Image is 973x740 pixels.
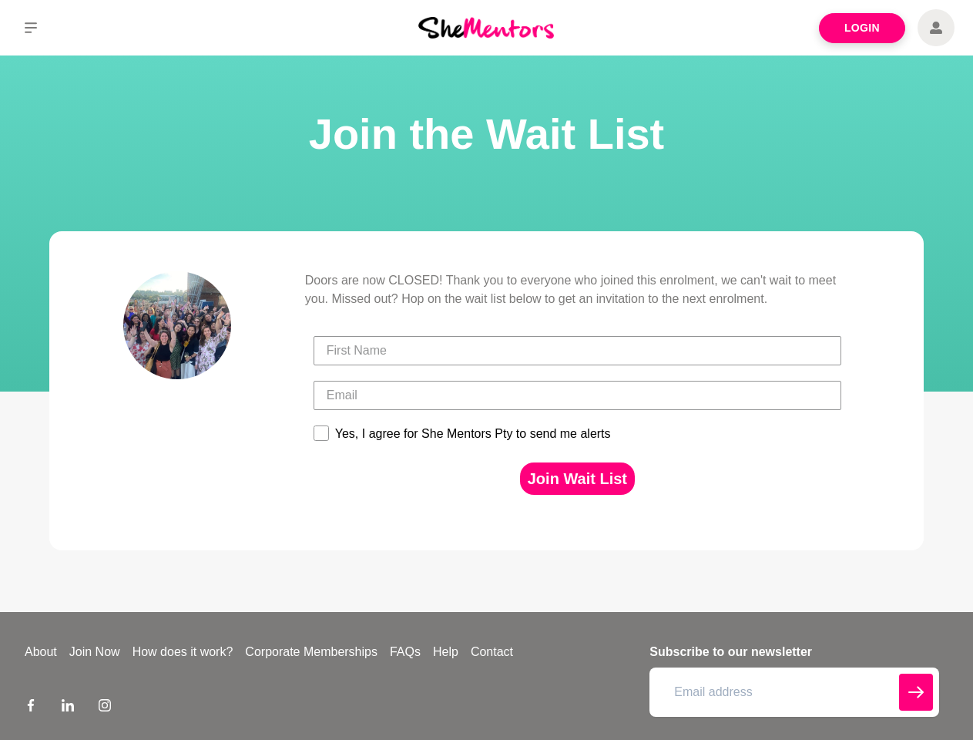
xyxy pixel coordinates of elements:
[18,105,955,163] h1: Join the Wait List
[418,17,554,38] img: She Mentors Logo
[649,643,939,661] h4: Subscribe to our newsletter
[62,698,74,717] a: LinkedIn
[305,271,850,308] p: Doors are now CLOSED! Thank you to everyone who joined this enrolment, we can't wait to meet you....
[99,698,111,717] a: Instagram
[335,427,611,441] div: Yes, I agree for She Mentors Pty to send me alerts
[63,643,126,661] a: Join Now
[427,643,465,661] a: Help
[819,13,905,43] a: Login
[126,643,240,661] a: How does it work?
[25,698,37,717] a: Facebook
[314,336,841,365] input: First Name
[520,462,635,495] button: Join Wait List
[649,668,939,717] input: Email address
[384,643,427,661] a: FAQs
[314,381,841,410] input: Email
[465,643,519,661] a: Contact
[239,643,384,661] a: Corporate Memberships
[18,643,63,661] a: About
